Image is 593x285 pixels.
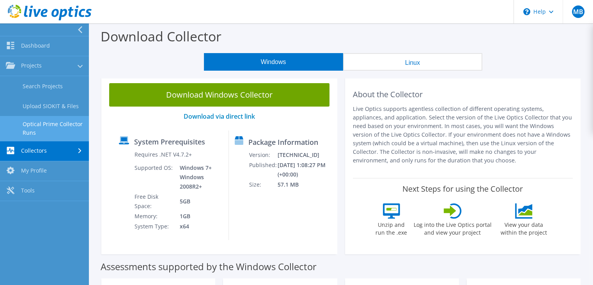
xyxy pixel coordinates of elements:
td: Memory: [134,211,173,221]
label: Download Collector [101,27,221,45]
td: [TECHNICAL_ID] [277,150,334,160]
label: Log into the Live Optics portal and view your project [413,219,492,237]
label: Requires .NET V4.7.2+ [134,151,191,159]
td: Size: [249,180,277,190]
label: System Prerequisites [134,138,205,146]
h2: About the Collector [353,90,573,99]
td: x64 [174,221,223,232]
label: Assessments supported by the Windows Collector [101,263,317,271]
label: Unzip and run the .exe [374,219,409,237]
td: Free Disk Space: [134,192,173,211]
td: Windows 7+ Windows 2008R2+ [174,163,223,192]
label: Next Steps for using the Collector [402,184,523,194]
td: System Type: [134,221,173,232]
td: Supported OS: [134,163,173,192]
td: 5GB [174,192,223,211]
td: 1GB [174,211,223,221]
a: Download Windows Collector [109,83,329,107]
button: Windows [204,53,343,71]
svg: \n [523,8,530,15]
td: Published: [249,160,277,180]
button: Linux [343,53,482,71]
span: MB [572,5,584,18]
td: Version: [249,150,277,160]
p: Live Optics supports agentless collection of different operating systems, appliances, and applica... [353,105,573,165]
td: 57.1 MB [277,180,334,190]
a: Download via direct link [184,112,255,121]
td: [DATE] 1:08:27 PM (+00:00) [277,160,334,180]
label: View your data within the project [496,219,552,237]
label: Package Information [248,138,318,146]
